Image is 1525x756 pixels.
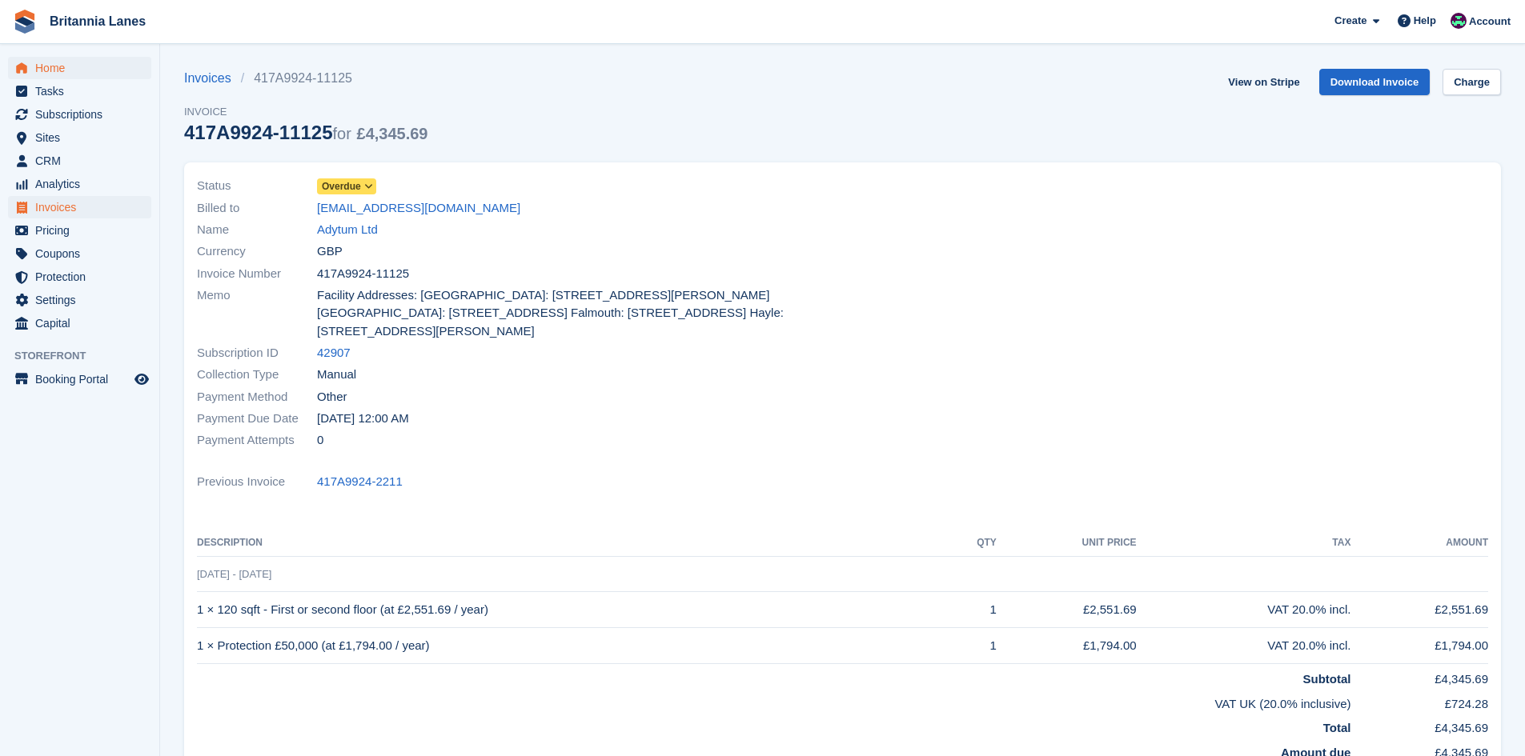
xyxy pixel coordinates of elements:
[945,530,996,556] th: QTY
[8,196,151,218] a: menu
[317,265,409,283] span: 417A9924-11125
[997,628,1137,664] td: £1,794.00
[35,173,131,195] span: Analytics
[197,410,317,428] span: Payment Due Date
[184,122,428,143] div: 417A9924-11125
[132,370,151,389] a: Preview store
[322,179,361,194] span: Overdue
[197,286,317,341] span: Memo
[357,125,428,142] span: £4,345.69
[197,344,317,362] span: Subscription ID
[197,431,317,450] span: Payment Attempts
[8,57,151,79] a: menu
[317,366,356,384] span: Manual
[1469,14,1511,30] span: Account
[8,266,151,288] a: menu
[8,289,151,311] a: menu
[8,368,151,390] a: menu
[184,69,241,88] a: Invoices
[1323,721,1351,734] strong: Total
[317,242,343,261] span: GBP
[1137,601,1351,619] div: VAT 20.0% incl.
[997,592,1137,628] td: £2,551.69
[8,80,151,102] a: menu
[1350,530,1488,556] th: Amount
[1302,672,1350,686] strong: Subtotal
[35,80,131,102] span: Tasks
[1414,13,1436,29] span: Help
[1350,664,1488,689] td: £4,345.69
[8,150,151,172] a: menu
[1451,13,1467,29] img: Kirsty Miles
[197,221,317,239] span: Name
[333,125,351,142] span: for
[35,266,131,288] span: Protection
[197,689,1350,714] td: VAT UK (20.0% inclusive)
[945,592,996,628] td: 1
[317,199,520,218] a: [EMAIL_ADDRESS][DOMAIN_NAME]
[197,592,945,628] td: 1 × 120 sqft - First or second floor (at £2,551.69 / year)
[197,388,317,406] span: Payment Method
[1334,13,1366,29] span: Create
[8,173,151,195] a: menu
[35,103,131,126] span: Subscriptions
[1137,530,1351,556] th: Tax
[35,57,131,79] span: Home
[1222,69,1306,95] a: View on Stripe
[317,388,347,406] span: Other
[43,8,152,34] a: Britannia Lanes
[35,312,131,334] span: Capital
[35,242,131,265] span: Coupons
[8,312,151,334] a: menu
[197,242,317,261] span: Currency
[197,199,317,218] span: Billed to
[35,219,131,242] span: Pricing
[317,344,351,362] a: 42907
[197,473,317,491] span: Previous Invoice
[184,69,428,88] nav: breadcrumbs
[197,177,317,195] span: Status
[197,366,317,384] span: Collection Type
[8,126,151,149] a: menu
[35,126,131,149] span: Sites
[317,221,378,239] a: Adytum Ltd
[997,530,1137,556] th: Unit Price
[317,473,403,491] a: 417A9924-2211
[1350,628,1488,664] td: £1,794.00
[1350,592,1488,628] td: £2,551.69
[1443,69,1501,95] a: Charge
[35,150,131,172] span: CRM
[197,265,317,283] span: Invoice Number
[8,103,151,126] a: menu
[945,628,996,664] td: 1
[8,219,151,242] a: menu
[197,530,945,556] th: Description
[317,286,833,341] span: Facility Addresses: [GEOGRAPHIC_DATA]: [STREET_ADDRESS][PERSON_NAME] [GEOGRAPHIC_DATA]: [STREET_A...
[14,348,159,364] span: Storefront
[1137,637,1351,655] div: VAT 20.0% incl.
[197,628,945,664] td: 1 × Protection £50,000 (at £1,794.00 / year)
[317,410,409,428] time: 2025-09-01 23:00:00 UTC
[184,104,428,120] span: Invoice
[35,196,131,218] span: Invoices
[197,568,271,580] span: [DATE] - [DATE]
[13,10,37,34] img: stora-icon-8386f47178a22dfd0bd8f6a31ec36ba5ce8667c1dd55bd0f319d3a0aa187defe.svg
[35,289,131,311] span: Settings
[1350,689,1488,714] td: £724.28
[317,177,376,195] a: Overdue
[35,368,131,390] span: Booking Portal
[317,431,323,450] span: 0
[8,242,151,265] a: menu
[1350,713,1488,738] td: £4,345.69
[1319,69,1431,95] a: Download Invoice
